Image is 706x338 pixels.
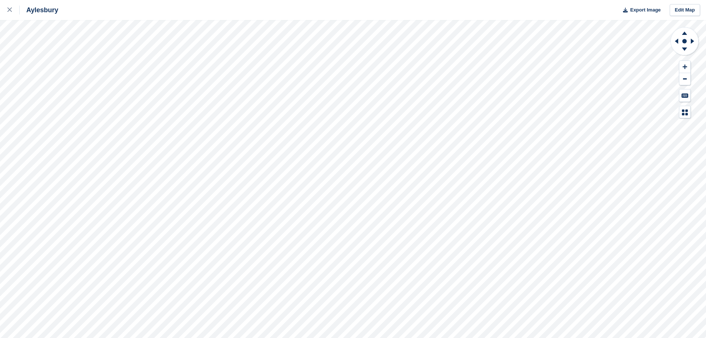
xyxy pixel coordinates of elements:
div: Aylesbury [20,6,58,14]
button: Export Image [619,4,661,16]
a: Edit Map [670,4,700,16]
button: Map Legend [679,106,690,118]
button: Zoom Out [679,73,690,85]
button: Zoom In [679,61,690,73]
button: Keyboard Shortcuts [679,89,690,102]
span: Export Image [630,6,660,14]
